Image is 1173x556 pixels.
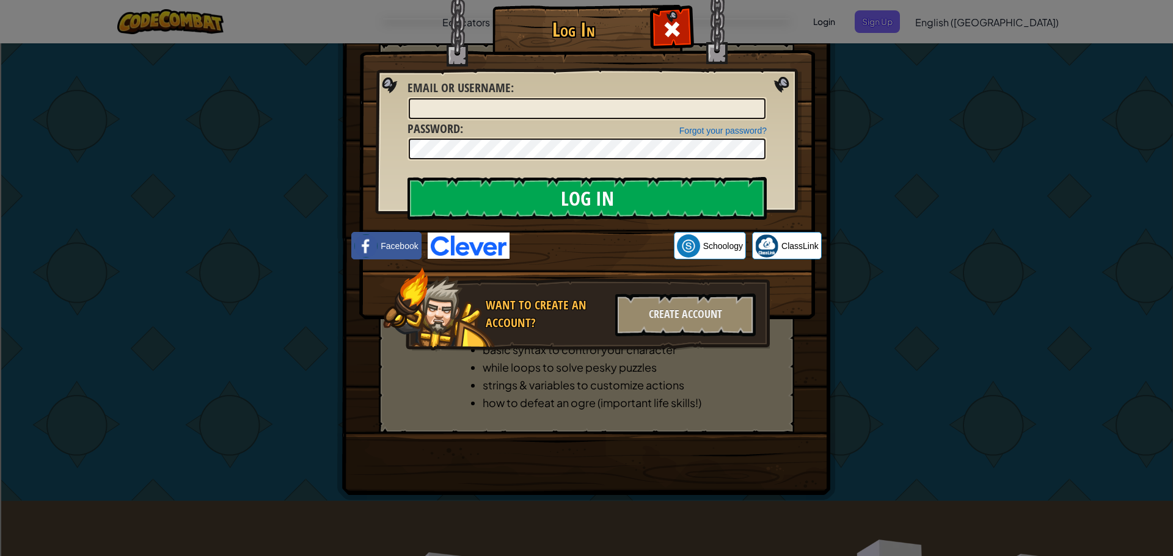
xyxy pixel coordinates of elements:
span: Password [407,120,460,137]
span: Schoology [703,240,743,252]
div: Delete [5,62,1168,73]
div: Options [5,73,1168,84]
img: classlink-logo-small.png [755,234,778,258]
label: : [407,120,463,138]
img: clever-logo-blue.png [428,233,510,259]
a: Forgot your password? [679,126,767,135]
input: Search outlines [5,16,113,29]
div: Sort New > Old [5,40,1168,51]
img: schoology.png [677,234,700,258]
div: Home [5,5,255,16]
span: ClassLink [781,240,819,252]
iframe: Sign in with Google Button [510,233,674,259]
h1: Log In [495,19,651,40]
div: Sign out [5,84,1168,95]
div: Create Account [615,294,756,336]
input: Log In [407,177,767,220]
div: Want to create an account? [486,297,608,331]
div: Move To ... [5,51,1168,62]
div: Sort A > Z [5,29,1168,40]
img: facebook_small.png [354,234,378,258]
label: : [407,79,514,97]
span: Facebook [381,240,418,252]
span: Email or Username [407,79,511,96]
